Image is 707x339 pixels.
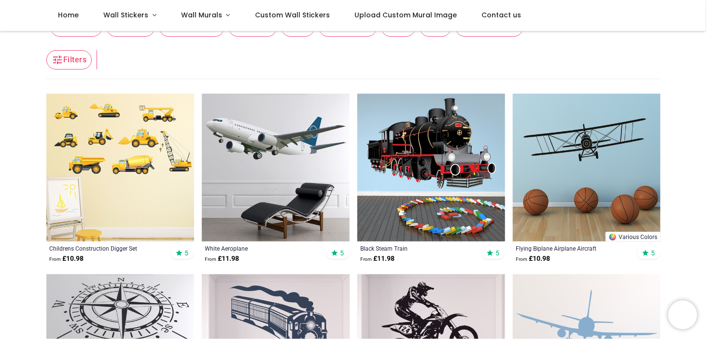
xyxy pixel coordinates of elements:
[354,10,457,20] span: Upload Custom Mural Image
[360,256,372,262] span: From
[46,50,92,70] button: Filters
[255,10,330,20] span: Custom Wall Stickers
[205,256,216,262] span: From
[516,244,629,252] a: Flying Biplane Airplane Aircraft
[516,256,527,262] span: From
[181,10,222,20] span: Wall Murals
[668,300,697,329] iframe: Brevo live chat
[58,10,79,20] span: Home
[49,254,84,264] strong: £ 10.98
[340,249,344,257] span: 5
[360,254,395,264] strong: £ 11.98
[49,256,61,262] span: From
[516,254,550,264] strong: £ 10.98
[202,94,350,241] img: White Aeroplane Wall Sticker
[513,94,661,241] img: Flying Biplane Airplane Aircraft Wall Sticker
[608,233,617,241] img: Color Wheel
[184,249,188,257] span: 5
[49,244,163,252] a: Childrens Construction Digger Set
[360,244,474,252] a: Black Steam Train
[46,94,194,241] img: Childrens Construction Digger Wall Sticker Set
[651,249,655,257] span: 5
[606,232,661,241] a: Various Colors
[357,94,505,241] img: Black Steam Train Wall Sticker
[103,10,148,20] span: Wall Stickers
[205,244,318,252] a: White Aeroplane
[481,10,521,20] span: Contact us
[205,254,239,264] strong: £ 11.98
[495,249,499,257] span: 5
